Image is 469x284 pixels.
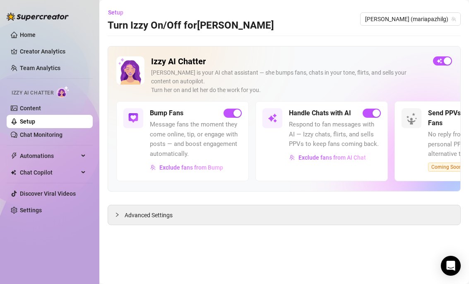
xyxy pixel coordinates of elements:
img: Izzy AI Chatter [116,56,144,85]
span: thunderbolt [11,153,17,159]
img: silent-fans-ppv-o-N6Mmdf.svg [406,113,419,126]
span: Message fans the moment they come online, tip, or engage with posts — and boost engagement automa... [150,120,242,159]
h3: Turn Izzy On/Off for [PERSON_NAME] [108,19,274,32]
a: Creator Analytics [20,45,86,58]
span: Maria (mariapazhilg) [365,13,456,25]
img: svg%3e [267,113,277,123]
a: Content [20,105,41,112]
span: Chat Copilot [20,166,79,179]
h5: Bump Fans [150,108,183,118]
img: svg%3e [128,113,138,123]
span: collapsed [115,212,120,217]
a: Team Analytics [20,65,60,71]
span: Respond to fan messages with AI — Izzy chats, flirts, and sells PPVs to keep fans coming back. [289,120,381,149]
h5: Handle Chats with AI [289,108,351,118]
a: Home [20,32,36,38]
img: logo-BBDzfeDw.svg [7,12,69,21]
a: Settings [20,207,42,214]
button: Exclude fans from AI Chat [289,151,366,164]
span: Automations [20,149,79,163]
div: collapsed [115,210,125,219]
a: Setup [20,118,35,125]
span: Izzy AI Chatter [12,89,53,97]
div: [PERSON_NAME] is your AI chat assistant — she bumps fans, chats in your tone, flirts, and sells y... [151,68,426,95]
img: AI Chatter [57,86,70,98]
span: Exclude fans from Bump [159,164,223,171]
a: Chat Monitoring [20,131,63,138]
h2: Izzy AI Chatter [151,56,426,67]
button: Exclude fans from Bump [150,161,224,174]
span: team [451,17,456,22]
img: svg%3e [150,165,156,170]
a: Discover Viral Videos [20,190,76,197]
img: svg%3e [289,155,295,160]
img: Chat Copilot [11,170,16,175]
span: Exclude fans from AI Chat [298,154,366,161]
span: Coming Soon [428,163,465,172]
span: Setup [108,9,123,16]
div: Open Intercom Messenger [441,256,461,276]
button: Setup [108,6,130,19]
span: Advanced Settings [125,211,173,220]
